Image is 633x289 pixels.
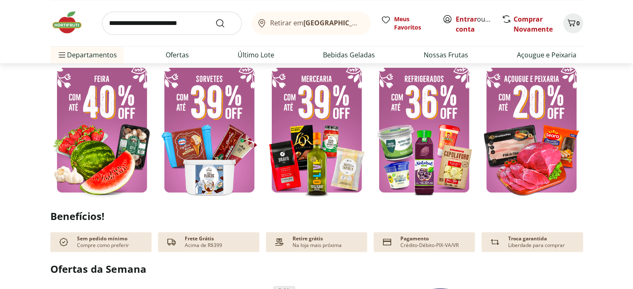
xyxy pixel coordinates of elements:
[456,15,477,24] a: Entrar
[400,242,459,249] p: Crédito-Débito-PIX-VA/VR
[77,235,127,242] p: Sem pedido mínimo
[400,235,429,242] p: Pagamento
[323,50,375,60] a: Bebidas Geladas
[456,15,501,34] a: Criar conta
[238,50,274,60] a: Último Lote
[508,235,547,242] p: Troca garantida
[514,15,553,34] a: Comprar Novamente
[424,50,468,60] a: Nossas Frutas
[517,50,576,60] a: Açougue e Peixaria
[488,235,501,249] img: Devolução
[57,45,67,65] button: Menu
[185,242,222,249] p: Acima de R$399
[394,15,432,32] span: Meus Favoritos
[270,19,362,27] span: Retirar em
[165,235,178,249] img: truck
[166,50,189,60] a: Ofertas
[480,61,583,199] img: açougue
[576,19,580,27] span: 0
[508,242,565,249] p: Liberdade para comprar
[456,14,493,34] span: ou
[380,235,394,249] img: card
[215,18,235,28] button: Submit Search
[381,15,432,32] a: Meus Favoritos
[252,12,371,35] button: Retirar em[GEOGRAPHIC_DATA]/[GEOGRAPHIC_DATA]
[372,61,476,199] img: resfriados
[57,45,117,65] span: Departamentos
[265,61,368,199] img: mercearia
[50,262,583,276] h2: Ofertas da Semana
[50,61,154,199] img: feira
[273,235,286,249] img: payment
[185,235,214,242] p: Frete Grátis
[77,242,129,249] p: Compre como preferir
[293,242,342,249] p: Na loja mais próxima
[57,235,70,249] img: check
[303,18,444,27] b: [GEOGRAPHIC_DATA]/[GEOGRAPHIC_DATA]
[158,61,261,199] img: sorvete
[563,13,583,33] button: Carrinho
[50,10,92,35] img: Hortifruti
[50,210,583,222] h2: Benefícios!
[102,12,242,35] input: search
[293,235,323,242] p: Retire grátis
